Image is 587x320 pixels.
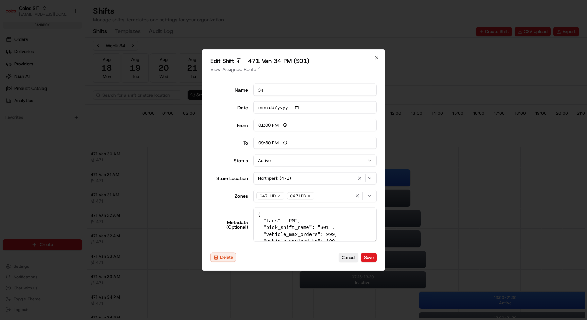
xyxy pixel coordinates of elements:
[260,193,276,199] span: 0471HD
[210,220,248,229] label: Metadata (Optional)
[210,123,248,128] div: From
[253,84,377,96] input: Shift name
[253,172,377,185] button: Northpark (471)
[210,58,377,64] h2: Edit Shift
[290,193,306,199] span: 0471BB
[210,105,248,110] label: Date
[210,87,248,92] label: Name
[210,158,248,163] label: Status
[210,141,248,145] div: To
[361,253,377,262] button: Save
[253,190,377,202] button: 0471HD0471BB
[210,66,377,73] a: View Assigned Route
[258,175,291,181] span: Northpark (471)
[248,58,309,64] span: 471 Van 34 PM (S01)
[253,208,377,242] textarea: { "tags": "PM", "pick_shift_name": "S01", "vehicle_max_orders": 999, "vehicle_payload_kg": 100, "...
[210,194,248,198] label: Zones
[210,176,248,181] label: Store Location
[210,253,236,262] button: Delete
[339,253,358,262] button: Cancel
